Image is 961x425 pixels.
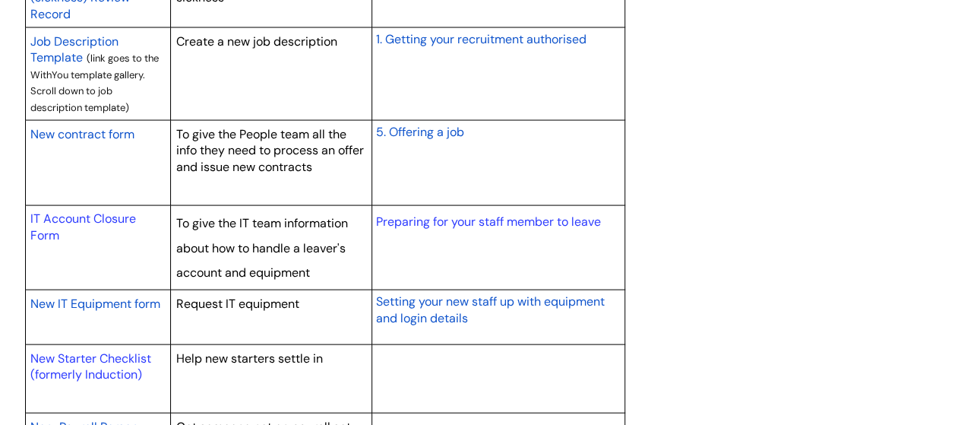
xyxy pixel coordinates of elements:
a: New contract form [30,125,134,143]
span: 1. Getting your recruitment authorised [375,31,586,47]
span: Setting your new staff up with equipment and login details [375,293,604,326]
span: New IT Equipment form [30,296,160,312]
a: Preparing for your staff member to leave [375,214,600,230]
span: (link goes to the WithYou template gallery. Scroll down to job description template) [30,52,159,114]
span: To give the People team all the info they need to process an offer and issue new contracts [176,126,364,175]
a: New IT Equipment form [30,294,160,312]
a: IT Account Closure Form [30,211,136,243]
a: 1. Getting your recruitment authorised [375,30,586,48]
span: New contract form [30,126,134,142]
a: Job Description Template [30,32,119,67]
a: Setting your new staff up with equipment and login details [375,292,604,327]
a: New Starter Checklist (formerly Induction) [30,350,151,383]
span: To give the IT team information about how to handle a leaver's account and equipment [176,215,348,281]
a: 5. Offering a job [375,122,463,141]
span: Create a new job description [176,33,337,49]
span: Request IT equipment [176,296,299,312]
span: 5. Offering a job [375,124,463,140]
span: Help new starters settle in [176,350,323,366]
span: Job Description Template [30,33,119,66]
